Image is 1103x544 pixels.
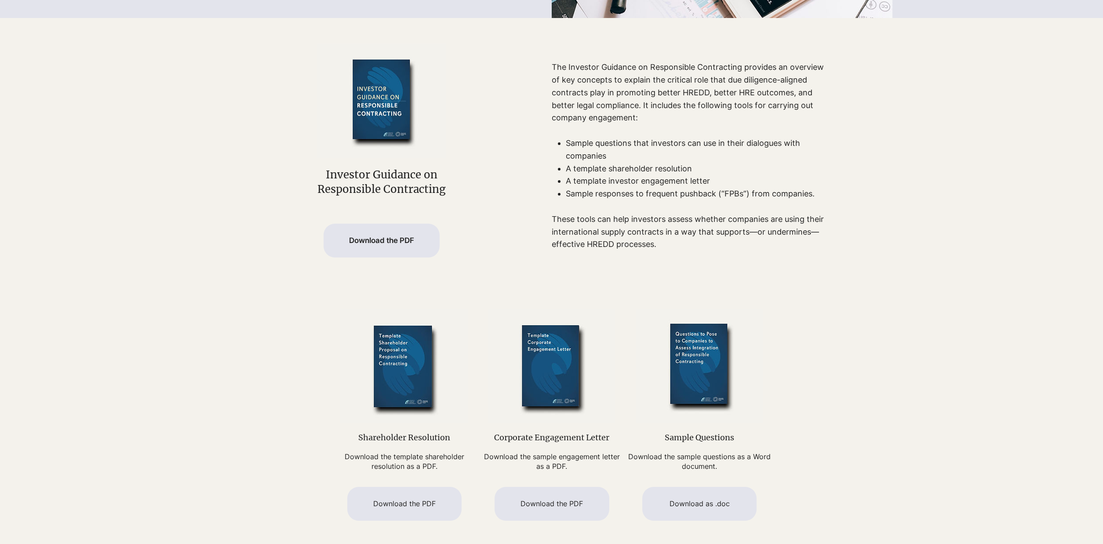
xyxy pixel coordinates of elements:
p: Sample Questions [628,432,771,443]
p: A template shareholder resolution [566,163,824,175]
p: Sample responses to frequent pushback (“FPBs”) from companies. [566,188,824,213]
span: Download the PDF [373,499,436,508]
img: questions_to_pose_edited.jpg [627,309,771,423]
span: Download the PDF [349,236,414,246]
p: Download the template shareholder resolution as a PDF. [333,452,476,471]
a: Download the PDF [495,487,609,521]
p: Shareholder Resolution [333,432,476,443]
p: Download the sample questions as a Word document. [628,452,771,471]
p: Sample questions that investors can use in their dialogues with companies [566,137,824,163]
img: corp_engage_letter_edited.jpg [480,309,623,423]
p: These tools can help investors assess whether companies are using their international supply cont... [552,213,824,251]
p: The Investor Guidance on Responsible Contracting provides an overview of key concepts to explain ... [552,61,824,137]
a: Download the PDF [324,224,440,257]
a: Download as .doc [642,487,757,521]
p: Investor Guidance on Responsible Contracting [309,167,454,197]
p: Corporate Engagement Letter [480,432,623,443]
span: Download as .doc [670,499,730,508]
p: A template investor engagement letter [566,175,824,188]
span: Download the PDF [521,499,583,508]
a: Download the PDF [347,487,462,521]
p: Download the sample engagement letter as a PDF. [480,452,623,471]
img: investor_guidance_edited.jpg [309,44,454,159]
img: template_shareholder_prop_edited.jpg [332,309,476,423]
